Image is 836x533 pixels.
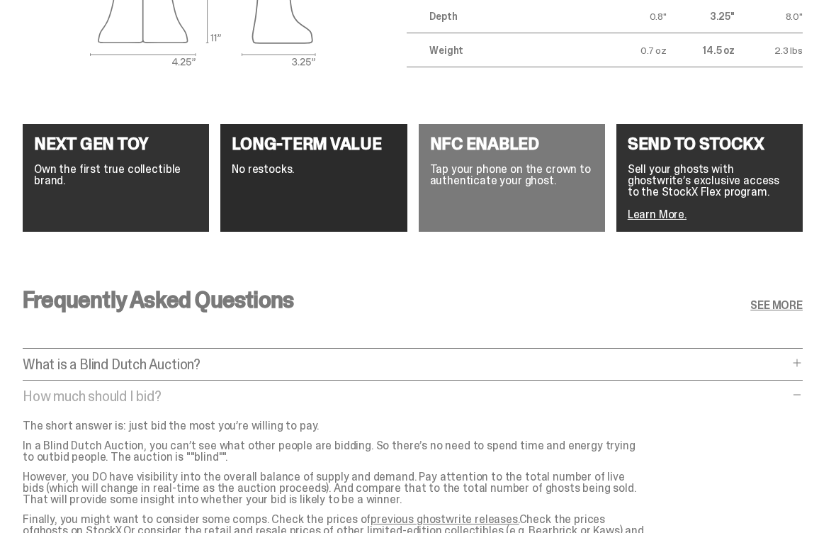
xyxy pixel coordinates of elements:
[750,300,803,311] a: SEE MORE
[430,135,594,152] h4: NFC ENABLED
[628,135,791,152] h4: SEND TO STOCKX
[23,389,789,403] p: How much should I bid?
[23,357,789,371] p: What is a Blind Dutch Auction?
[23,471,646,505] p: However, you DO have visibility into the overall balance of supply and demand. Pay attention to t...
[232,135,395,152] h4: LONG-TERM VALUE
[23,288,293,311] h3: Frequently Asked Questions
[735,33,803,67] td: 2.3 lbs
[371,512,519,527] a: previous ghostwrite releases.
[407,33,599,67] td: Weight
[430,164,594,186] p: Tap your phone on the crown to authenticate your ghost.
[232,164,395,175] p: No restocks.
[34,135,198,152] h4: NEXT GEN TOY
[23,420,646,432] p: The short answer is: just bid the most you’re willing to pay.
[23,440,646,463] p: In a Blind Dutch Auction, you can’t see what other people are bidding. So there’s no need to spen...
[628,207,687,222] a: Learn More.
[667,33,735,67] td: 14.5 oz
[34,164,198,186] p: Own the first true collectible brand.
[628,164,791,198] p: Sell your ghosts with ghostwrite’s exclusive access to the StockX Flex program.
[599,33,667,67] td: 0.7 oz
